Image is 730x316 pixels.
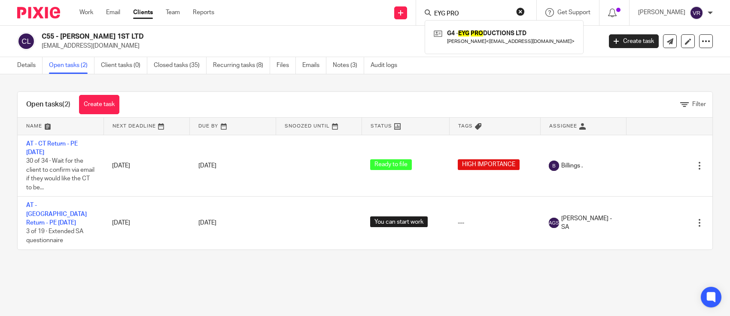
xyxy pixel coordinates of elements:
span: You can start work [370,216,428,227]
a: Client tasks (0) [101,57,147,74]
h1: Open tasks [26,100,70,109]
p: [EMAIL_ADDRESS][DOMAIN_NAME] [42,42,596,50]
button: Clear [516,7,525,16]
a: Files [277,57,296,74]
span: HIGH IMPORTANCE [458,159,520,170]
span: Filter [692,101,706,107]
img: svg%3E [17,32,35,50]
span: Tags [458,124,473,128]
img: svg%3E [549,218,559,228]
a: Reports [193,8,214,17]
a: Work [79,8,93,17]
span: Ready to file [370,159,412,170]
a: Clients [133,8,153,17]
input: Search [433,10,511,18]
td: [DATE] [103,197,189,249]
td: [DATE] [103,135,189,197]
a: Create task [79,95,119,114]
a: Audit logs [371,57,404,74]
span: [PERSON_NAME] - SA [561,214,617,232]
a: Team [166,8,180,17]
a: Closed tasks (35) [154,57,207,74]
a: Notes (3) [333,57,364,74]
a: Create task [609,34,659,48]
span: 30 of 34 · Wait for the client to confirm via email if they would like the CT to be... [26,158,94,191]
img: svg%3E [690,6,703,20]
span: Snoozed Until [285,124,330,128]
p: [PERSON_NAME] [638,8,685,17]
a: AT - [GEOGRAPHIC_DATA] Return - PE [DATE] [26,202,87,226]
a: Recurring tasks (8) [213,57,270,74]
a: Details [17,57,43,74]
span: Billings . [561,161,583,170]
img: svg%3E [549,161,559,171]
span: Status [371,124,392,128]
a: Open tasks (2) [49,57,94,74]
a: Email [106,8,120,17]
span: (2) [62,101,70,108]
img: Pixie [17,7,60,18]
a: Emails [302,57,326,74]
h2: C55 - [PERSON_NAME] 1ST LTD [42,32,485,41]
div: --- [458,219,532,227]
span: [DATE] [198,163,216,169]
span: [DATE] [198,220,216,226]
span: Get Support [557,9,590,15]
a: AT - CT Return - PE [DATE] [26,141,78,155]
span: 3 of 19 · Extended SA questionnaire [26,229,83,244]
